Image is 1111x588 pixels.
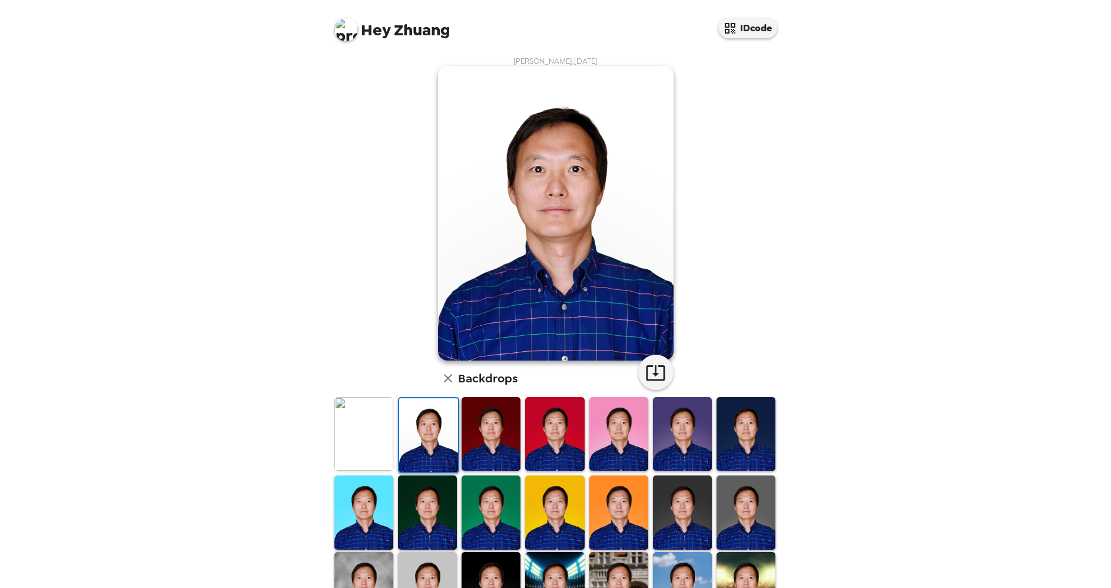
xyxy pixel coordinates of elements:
[334,12,450,38] span: Zhuang
[513,56,598,66] span: [PERSON_NAME] , [DATE]
[334,18,358,41] img: profile pic
[718,18,777,38] button: IDcode
[361,19,390,41] span: Hey
[438,66,674,361] img: user
[334,397,393,471] img: Original
[458,369,518,388] h6: Backdrops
